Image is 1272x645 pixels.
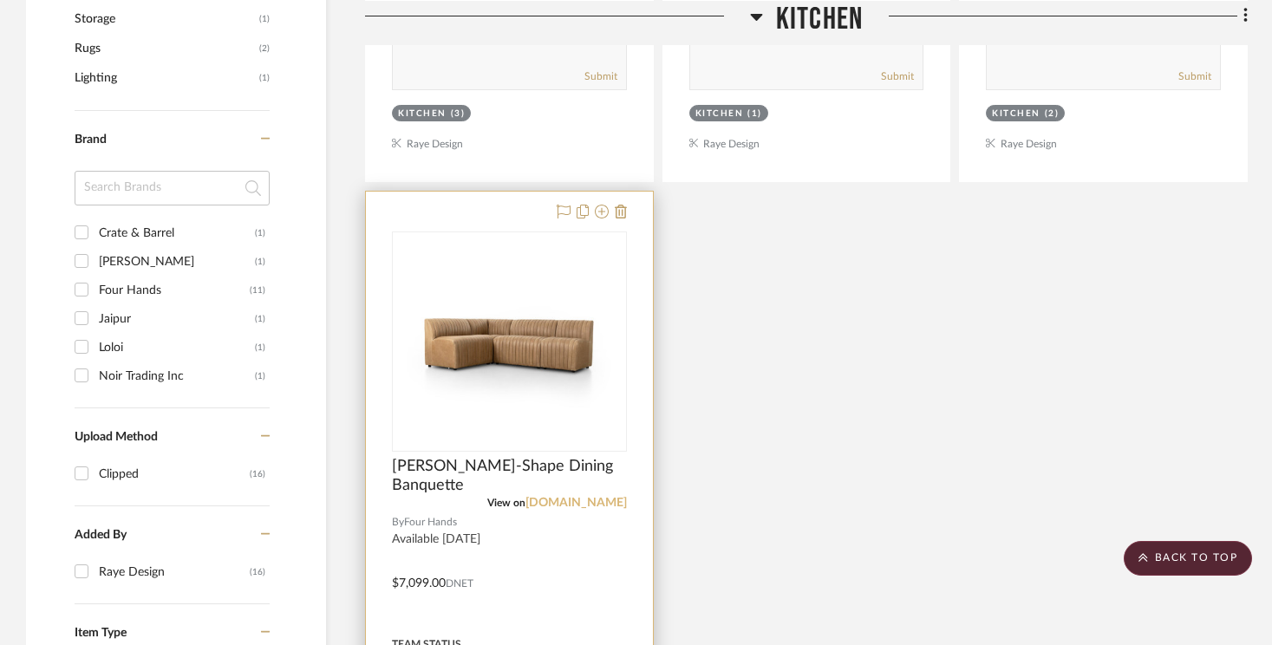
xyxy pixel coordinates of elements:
[392,457,627,495] span: [PERSON_NAME]-Shape Dining Banquette
[75,63,255,93] span: Lighting
[401,233,617,450] img: Augustine L-Shape Dining Banquette
[99,305,255,333] div: Jaipur
[250,558,265,586] div: (16)
[451,107,466,121] div: (3)
[99,219,255,247] div: Crate & Barrel
[1045,107,1060,121] div: (2)
[259,5,270,33] span: (1)
[259,64,270,92] span: (1)
[1124,541,1252,576] scroll-to-top-button: BACK TO TOP
[255,248,265,276] div: (1)
[99,558,250,586] div: Raye Design
[259,35,270,62] span: (2)
[75,431,158,443] span: Upload Method
[255,219,265,247] div: (1)
[255,305,265,333] div: (1)
[99,460,250,488] div: Clipped
[404,514,457,531] span: Four Hands
[584,68,617,84] button: Submit
[487,498,525,508] span: View on
[99,362,255,390] div: Noir Trading Inc
[75,171,270,205] input: Search Brands
[255,334,265,362] div: (1)
[255,362,265,390] div: (1)
[525,497,627,509] a: [DOMAIN_NAME]
[250,460,265,488] div: (16)
[747,107,762,121] div: (1)
[75,134,107,146] span: Brand
[99,334,255,362] div: Loloi
[695,107,744,121] div: Kitchen
[99,248,255,276] div: [PERSON_NAME]
[250,277,265,304] div: (11)
[75,4,255,34] span: Storage
[992,107,1040,121] div: Kitchen
[75,627,127,639] span: Item Type
[881,68,914,84] button: Submit
[398,107,447,121] div: Kitchen
[99,277,250,304] div: Four Hands
[1178,68,1211,84] button: Submit
[75,529,127,541] span: Added By
[393,232,626,451] div: 0
[392,514,404,531] span: By
[75,34,255,63] span: Rugs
